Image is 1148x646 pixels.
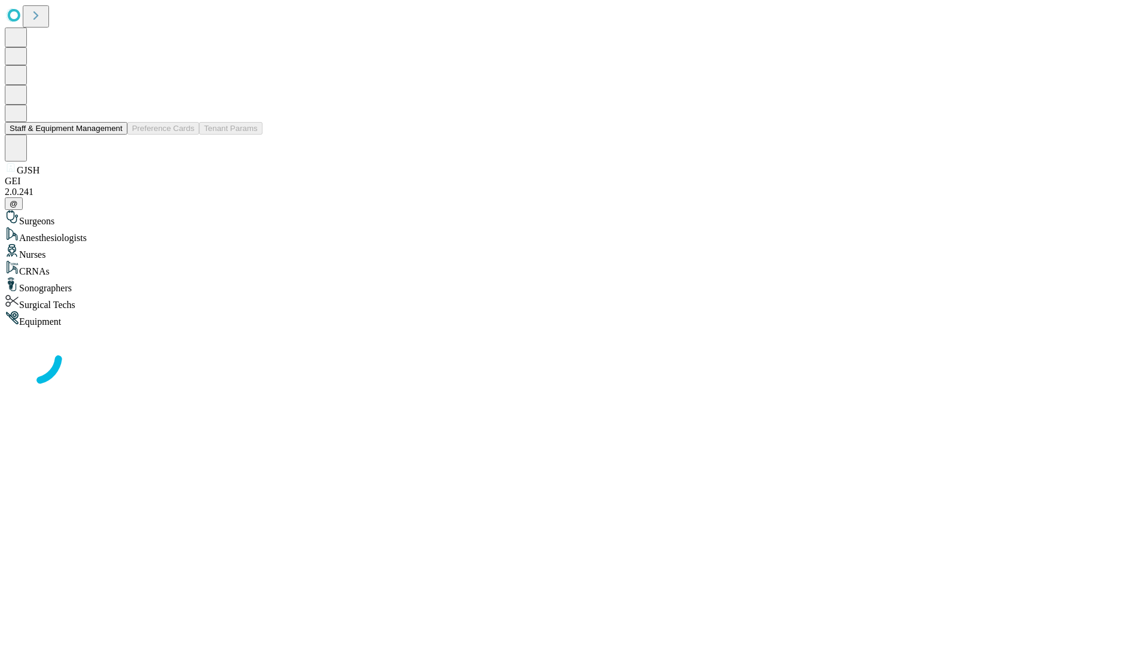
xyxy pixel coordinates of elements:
[5,277,1143,294] div: Sonographers
[17,165,39,175] span: GJSH
[5,294,1143,310] div: Surgical Techs
[199,122,262,135] button: Tenant Params
[5,187,1143,197] div: 2.0.241
[5,197,23,210] button: @
[10,199,18,208] span: @
[5,227,1143,243] div: Anesthesiologists
[5,243,1143,260] div: Nurses
[127,122,199,135] button: Preference Cards
[5,310,1143,327] div: Equipment
[5,122,127,135] button: Staff & Equipment Management
[5,176,1143,187] div: GEI
[5,260,1143,277] div: CRNAs
[5,210,1143,227] div: Surgeons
